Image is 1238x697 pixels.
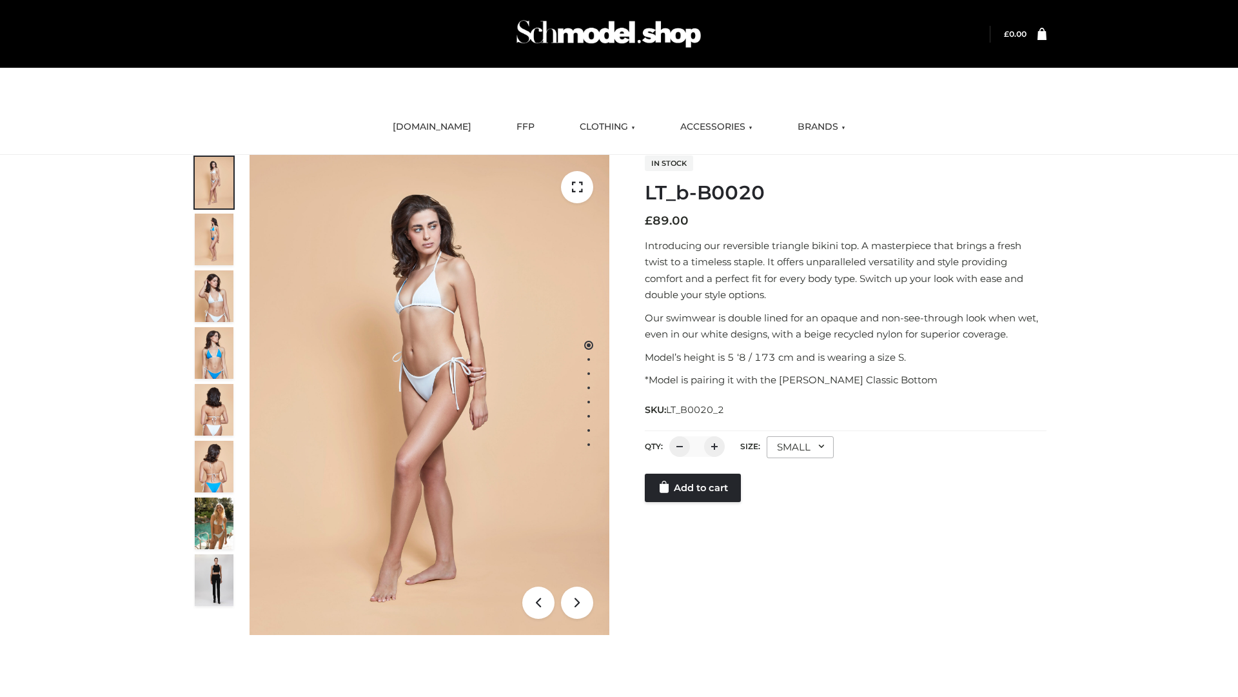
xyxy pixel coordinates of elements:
[645,237,1046,303] p: Introducing our reversible triangle bikini top. A masterpiece that brings a fresh twist to a time...
[645,372,1046,389] p: *Model is pairing it with the [PERSON_NAME] Classic Bottom
[250,155,609,635] img: LT_b-B0020
[645,214,689,228] bdi: 89.00
[195,214,233,265] img: ArielClassicBikiniTop_CloudNine_AzureSky_OW114ECO_2-scaled.jpg
[645,310,1046,343] p: Our swimwear is double lined for an opaque and non-see-through look when wet, even in our white d...
[666,404,724,416] span: LT_B0020_2
[1004,29,1027,39] bdi: 0.00
[195,498,233,549] img: Arieltop_CloudNine_AzureSky2.jpg
[1004,29,1027,39] a: £0.00
[383,113,481,141] a: [DOMAIN_NAME]
[195,554,233,606] img: 49df5f96394c49d8b5cbdcda3511328a.HD-1080p-2.5Mbps-49301101_thumbnail.jpg
[195,157,233,208] img: ArielClassicBikiniTop_CloudNine_AzureSky_OW114ECO_1-scaled.jpg
[570,113,645,141] a: CLOTHING
[645,474,741,502] a: Add to cart
[645,441,663,451] label: QTY:
[740,441,760,451] label: Size:
[671,113,762,141] a: ACCESSORIES
[1004,29,1009,39] span: £
[645,181,1046,205] h1: LT_b-B0020
[645,402,725,418] span: SKU:
[512,8,705,59] img: Schmodel Admin 964
[195,327,233,379] img: ArielClassicBikiniTop_CloudNine_AzureSky_OW114ECO_4-scaled.jpg
[788,113,855,141] a: BRANDS
[645,349,1046,366] p: Model’s height is 5 ‘8 / 173 cm and is wearing a size S.
[507,113,544,141] a: FFP
[195,441,233,492] img: ArielClassicBikiniTop_CloudNine_AzureSky_OW114ECO_8-scaled.jpg
[645,156,693,171] span: In stock
[195,270,233,322] img: ArielClassicBikiniTop_CloudNine_AzureSky_OW114ECO_3-scaled.jpg
[767,436,834,458] div: SMALL
[645,214,653,228] span: £
[195,384,233,436] img: ArielClassicBikiniTop_CloudNine_AzureSky_OW114ECO_7-scaled.jpg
